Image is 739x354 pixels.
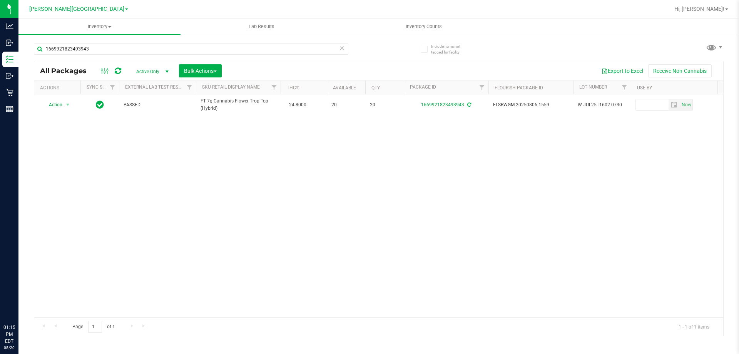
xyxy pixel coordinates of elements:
[680,99,692,110] span: select
[493,101,568,109] span: FLSRWGM-20250806-1559
[18,23,181,30] span: Inventory
[34,43,348,55] input: Search Package ID, Item Name, SKU, Lot or Part Number...
[40,67,94,75] span: All Packages
[23,291,32,300] iframe: Resource center unread badge
[466,102,471,107] span: Sync from Compliance System
[431,44,470,55] span: Include items not tagged for facility
[395,23,452,30] span: Inventory Counts
[6,39,13,47] inline-svg: Inbound
[29,6,124,12] span: [PERSON_NAME][GEOGRAPHIC_DATA]
[476,81,488,94] a: Filter
[18,18,181,35] a: Inventory
[181,18,343,35] a: Lab Results
[6,89,13,96] inline-svg: Retail
[106,81,119,94] a: Filter
[370,101,399,109] span: 20
[179,64,222,77] button: Bulk Actions
[42,99,63,110] span: Action
[6,55,13,63] inline-svg: Inventory
[238,23,285,30] span: Lab Results
[637,85,652,91] a: Use By
[371,85,380,91] a: Qty
[202,84,260,90] a: Sku Retail Display Name
[40,85,77,91] div: Actions
[8,292,31,315] iframe: Resource center
[648,64,712,77] button: Receive Non-Cannabis
[618,81,631,94] a: Filter
[87,84,116,90] a: Sync Status
[125,84,186,90] a: External Lab Test Result
[3,345,15,351] p: 08/20
[333,85,356,91] a: Available
[421,102,464,107] a: 1669921823493943
[410,84,436,90] a: Package ID
[343,18,505,35] a: Inventory Counts
[63,99,73,110] span: select
[124,101,191,109] span: PASSED
[184,68,217,74] span: Bulk Actions
[597,64,648,77] button: Export to Excel
[3,324,15,345] p: 01:15 PM EDT
[672,321,716,332] span: 1 - 1 of 1 items
[183,81,196,94] a: Filter
[339,43,344,53] span: Clear
[287,85,299,91] a: THC%
[201,97,276,112] span: FT 7g Cannabis Flower Trop Top (Hybrid)
[6,105,13,113] inline-svg: Reports
[669,99,680,110] span: select
[268,81,281,94] a: Filter
[579,84,607,90] a: Lot Number
[66,321,121,333] span: Page of 1
[680,99,693,111] span: Set Current date
[96,99,104,110] span: In Sync
[6,22,13,30] inline-svg: Analytics
[88,321,102,333] input: 1
[331,101,361,109] span: 20
[6,72,13,80] inline-svg: Outbound
[285,99,310,111] span: 24.8000
[578,101,626,109] span: W-JUL25T1602-0730
[674,6,724,12] span: Hi, [PERSON_NAME]!
[495,85,543,91] a: Flourish Package ID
